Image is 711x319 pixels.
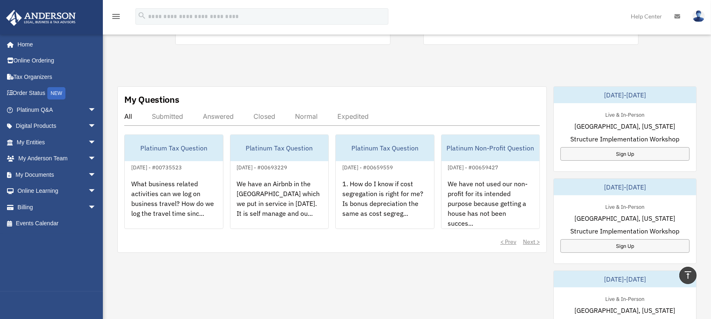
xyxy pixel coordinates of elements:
a: Platinum Tax Question[DATE] - #006595591. How do I know if cost segregation is right for me? Is b... [335,134,434,229]
div: What business related activities can we log on business travel? How do we log the travel time sin... [125,172,223,236]
i: vertical_align_top [683,270,693,280]
span: arrow_drop_down [88,134,105,151]
div: [DATE] - #00659559 [336,162,400,171]
div: Closed [253,112,275,120]
div: Platinum Non-Profit Question [441,135,540,161]
div: Live & In-Person [599,110,651,118]
span: arrow_drop_down [88,166,105,183]
span: arrow_drop_down [88,183,105,200]
a: Online Ordering [6,53,109,69]
div: Normal [295,112,318,120]
a: Tax Organizers [6,69,109,85]
img: User Pic [692,10,705,22]
div: Expedited [337,112,369,120]
div: 1. How do I know if cost segregation is right for me? Is bonus depreciation the same as cost segr... [336,172,434,236]
div: [DATE] - #00659427 [441,162,505,171]
a: My Documentsarrow_drop_down [6,166,109,183]
a: Platinum Tax Question[DATE] - #00693229We have an Airbnb in the [GEOGRAPHIC_DATA] which we put in... [230,134,329,229]
div: [DATE] - #00693229 [230,162,294,171]
div: Answered [203,112,234,120]
span: arrow_drop_down [88,150,105,167]
a: Sign Up [560,239,690,253]
a: vertical_align_top [679,267,697,284]
div: Platinum Tax Question [230,135,329,161]
div: [DATE]-[DATE] [554,179,696,195]
a: My Entitiesarrow_drop_down [6,134,109,150]
div: NEW [47,87,65,99]
div: [DATE]-[DATE] [554,271,696,287]
a: Platinum Tax Question[DATE] - #00735523What business related activities can we log on business tr... [124,134,223,229]
a: Sign Up [560,147,690,161]
div: Platinum Tax Question [125,135,223,161]
div: My Questions [124,93,179,106]
span: arrow_drop_down [88,199,105,216]
div: Platinum Tax Question [336,135,434,161]
div: Submitted [152,112,183,120]
i: menu [111,12,121,21]
div: Live & In-Person [599,202,651,210]
span: Structure Implementation Workshop [571,226,680,236]
a: Platinum Q&Aarrow_drop_down [6,102,109,118]
span: [GEOGRAPHIC_DATA], [US_STATE] [575,121,676,131]
div: We have not used our non-profit for its intended purpose because getting a house has not been suc... [441,172,540,236]
a: menu [111,14,121,21]
div: [DATE]-[DATE] [554,87,696,103]
a: Platinum Non-Profit Question[DATE] - #00659427We have not used our non-profit for its intended pu... [441,134,540,229]
a: Home [6,36,105,53]
a: My Anderson Teamarrow_drop_down [6,150,109,167]
span: Structure Implementation Workshop [571,134,680,144]
span: [GEOGRAPHIC_DATA], [US_STATE] [575,213,676,223]
div: All [124,112,132,120]
div: Live & In-Person [599,294,651,303]
img: Anderson Advisors Platinum Portal [4,10,78,26]
a: Online Learningarrow_drop_down [6,183,109,199]
a: Billingarrow_drop_down [6,199,109,215]
i: search [137,11,146,20]
a: Digital Productsarrow_drop_down [6,118,109,134]
a: Events Calendar [6,215,109,232]
span: arrow_drop_down [88,118,105,135]
div: [DATE] - #00735523 [125,162,188,171]
a: Order StatusNEW [6,85,109,102]
div: We have an Airbnb in the [GEOGRAPHIC_DATA] which we put in service in [DATE]. It is self manage a... [230,172,329,236]
span: [GEOGRAPHIC_DATA], [US_STATE] [575,305,676,315]
span: arrow_drop_down [88,102,105,118]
